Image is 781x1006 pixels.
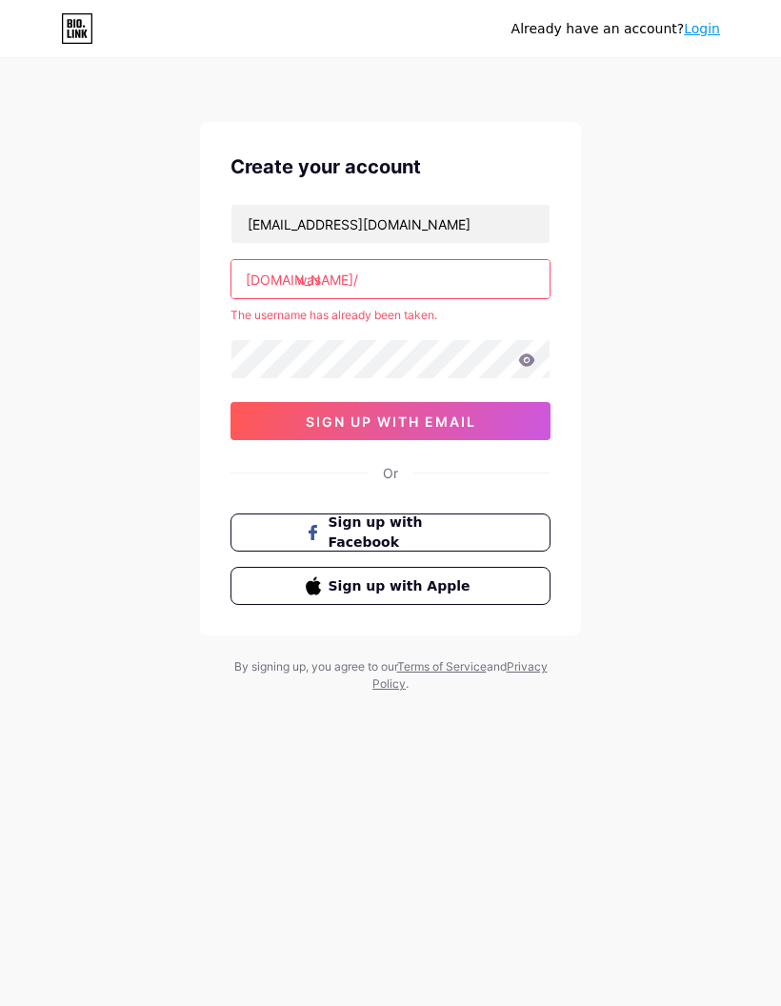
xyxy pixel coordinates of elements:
div: [DOMAIN_NAME]/ [246,270,358,290]
button: sign up with email [230,402,551,440]
span: sign up with email [306,413,476,430]
div: Already have an account? [511,19,720,39]
button: Sign up with Apple [230,567,551,605]
span: Sign up with Apple [329,576,476,596]
div: Create your account [230,152,551,181]
a: Terms of Service [397,659,487,674]
div: The username has already been taken. [230,307,551,324]
button: Sign up with Facebook [230,513,551,552]
input: Email [231,205,550,243]
div: Or [383,463,398,483]
input: username [231,260,550,298]
span: Sign up with Facebook [329,513,476,553]
div: By signing up, you agree to our and . [229,658,552,693]
a: Login [684,21,720,36]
